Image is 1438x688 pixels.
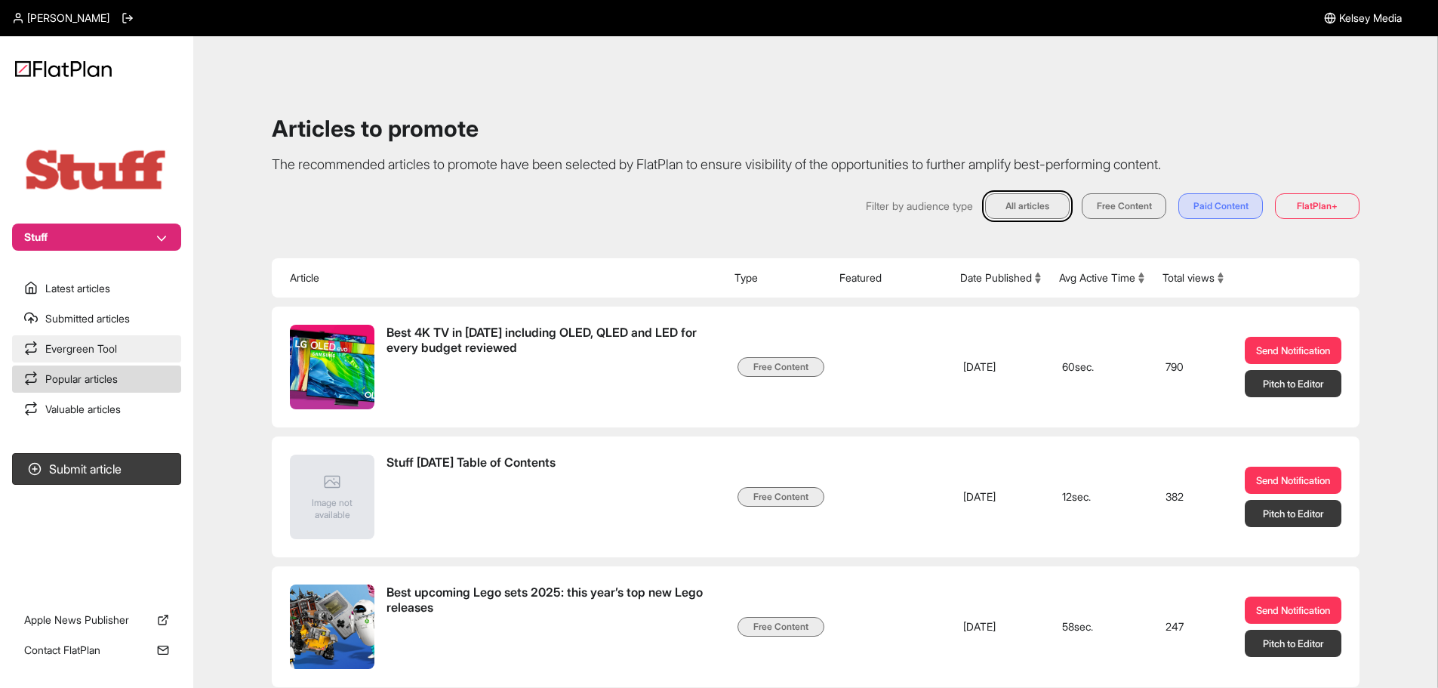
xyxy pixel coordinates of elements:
[737,357,824,377] span: Free Content
[290,585,713,669] a: Best upcoming Lego sets 2025: this year’s top new Lego releases
[1275,193,1359,219] button: FlatPlan+
[12,275,181,302] a: Latest articles
[1153,437,1233,557] td: 382
[1082,193,1166,219] button: Free Content
[1245,630,1341,657] button: Pitch to Editor
[21,147,172,193] img: Publication Logo
[12,224,181,251] button: Stuff
[386,325,713,409] span: Best 4K TV in 2025 including OLED, QLED and LED for every budget reviewed
[1153,566,1233,687] td: 247
[1162,270,1224,285] button: Total views
[12,305,181,332] a: Submitted articles
[1245,500,1341,527] button: Pitch to Editor
[960,270,1041,285] button: Date Published
[1178,193,1263,219] button: Paid Content
[951,307,1050,427] td: [DATE]
[1245,467,1341,494] a: Send Notification
[951,566,1050,687] td: [DATE]
[12,366,181,393] a: Popular articles
[290,585,374,669] img: Best upcoming Lego sets 2025: this year’s top new Lego releases
[299,497,365,521] span: Image not available
[1059,270,1144,285] button: Avg Active Time
[830,258,951,298] th: Featured
[386,455,556,470] span: Stuff [DATE] Table of Contents
[12,11,109,26] a: [PERSON_NAME]
[12,606,181,634] a: Apple News Publisher
[272,258,725,298] th: Article
[12,453,181,485] button: Submit article
[27,11,109,26] span: [PERSON_NAME]
[272,115,1359,142] h1: Articles to promote
[1245,597,1341,624] a: Send Notification
[386,455,556,539] span: Stuff September 2025 Table of Contents
[386,585,713,669] span: Best upcoming Lego sets 2025: this year’s top new Lego releases
[985,193,1070,219] button: All articles
[725,258,830,298] th: Type
[290,325,713,409] a: Best 4K TV in [DATE] including OLED, QLED and LED for every budget reviewed
[1153,307,1233,427] td: 790
[737,617,824,637] span: Free Content
[1050,437,1153,557] td: 12 sec.
[951,437,1050,557] td: [DATE]
[1245,337,1341,364] a: Send Notification
[12,335,181,363] a: Evergreen Tool
[15,60,112,77] img: Logo
[386,325,697,355] span: Best 4K TV in [DATE] including OLED, QLED and LED for every budget reviewed
[12,396,181,423] a: Valuable articles
[1050,566,1153,687] td: 58 sec.
[866,199,973,214] span: Filter by audience type
[272,154,1359,175] p: The recommended articles to promote have been selected by FlatPlan to ensure visibility of the op...
[386,585,703,615] span: Best upcoming Lego sets 2025: this year’s top new Lego releases
[12,637,181,664] a: Contact FlatPlan
[1339,11,1402,26] span: Kelsey Media
[1245,370,1341,397] button: Pitch to Editor
[737,487,824,507] span: Free Content
[1050,307,1153,427] td: 60 sec.
[290,325,374,409] img: Best 4K TV in 2025 including OLED, QLED and LED for every budget reviewed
